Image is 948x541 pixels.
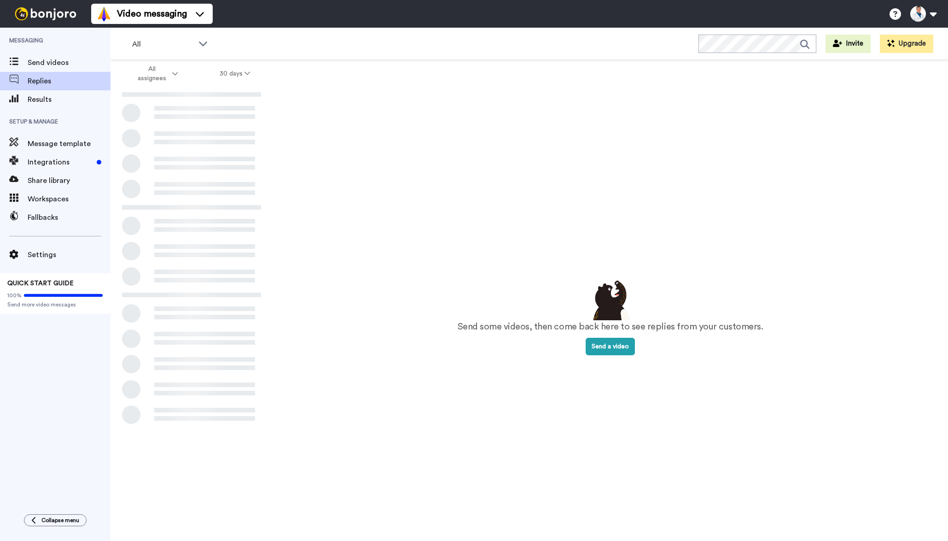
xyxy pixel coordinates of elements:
button: Collapse menu [24,514,87,526]
span: Send more video messages [7,301,103,308]
span: Workspaces [28,194,111,205]
span: Fallbacks [28,212,111,223]
button: All assignees [112,61,199,87]
button: Invite [826,35,871,53]
p: Send some videos, then come back here to see replies from your customers. [458,320,763,334]
span: Message template [28,138,111,149]
span: All assignees [133,65,170,83]
span: Share library [28,175,111,186]
span: 100% [7,292,22,299]
img: results-emptystates.png [587,278,634,320]
span: All [132,39,194,50]
button: Send a video [586,338,635,355]
span: QUICK START GUIDE [7,280,74,287]
span: Integrations [28,157,93,168]
button: 30 days [199,65,271,82]
img: bj-logo-header-white.svg [11,7,80,20]
span: Settings [28,249,111,260]
span: Collapse menu [41,517,79,524]
span: Replies [28,76,111,87]
span: Send videos [28,57,111,68]
img: vm-color.svg [97,6,111,21]
a: Send a video [586,343,635,350]
span: Video messaging [117,7,187,20]
button: Upgrade [880,35,933,53]
span: Results [28,94,111,105]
